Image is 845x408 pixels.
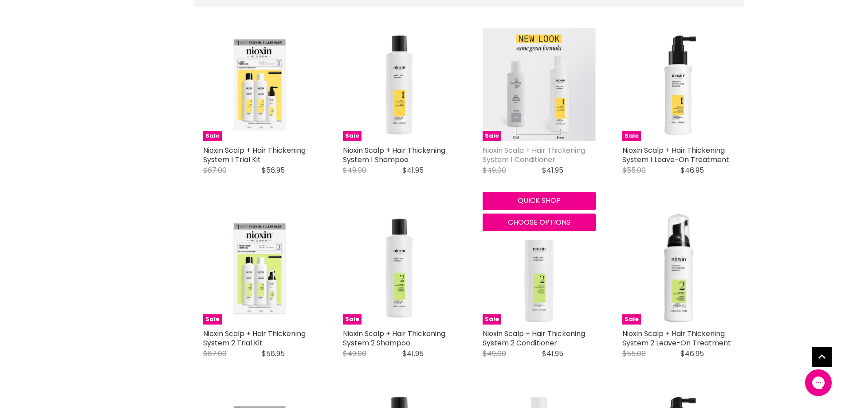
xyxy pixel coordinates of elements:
[203,314,222,325] span: Sale
[483,349,506,359] span: $49.00
[343,145,445,165] a: Nioxin Scalp + Hair Thickening System 1 Shampoo
[483,314,501,325] span: Sale
[622,329,731,348] a: Nioxin Scalp + Hair Thickening System 2 Leave-On Treatment
[203,28,316,141] a: Nioxin Scalp + Hair Thickening System 1 Trial Kit Nioxin Scalp + Hair Thickening System 1 Trial K...
[262,349,285,359] span: $56.95
[622,28,735,141] a: Nioxin Scalp + Hair Thickening System 1 Leave-On Treatment Nioxin Scalp + Hair Thickening System ...
[483,192,596,210] button: Quick shop
[622,211,735,325] a: Nioxin Scalp + Hair Thickening System 2 Leave-On Treatment Nioxin Scalp + Hair Thickening System ...
[622,131,641,141] span: Sale
[343,349,366,359] span: $49.00
[343,314,362,325] span: Sale
[483,211,596,325] a: Nioxin Scalp + Hair Thickening System 2 Conditioner Nioxin Scalp + Hair Thickening System 2 Condi...
[622,145,729,165] a: Nioxin Scalp + Hair Thickening System 1 Leave-On Treatment
[343,211,456,325] a: Nioxin Scalp + Hair Thickening System 2 Shampoo Nioxin Scalp + Hair Thickening System 2 Shampoo Sale
[483,145,585,165] a: Nioxin Scalp + Hair Thickening System 1 Conditioner
[483,165,506,175] span: $49.00
[680,349,704,359] span: $46.95
[483,329,585,348] a: Nioxin Scalp + Hair Thickening System 2 Conditioner
[343,329,445,348] a: Nioxin Scalp + Hair Thickening System 2 Shampoo
[483,211,596,325] img: Nioxin Scalp + Hair Thickening System 2 Conditioner
[680,165,704,175] span: $46.95
[203,329,306,348] a: Nioxin Scalp + Hair Thickening System 2 Trial Kit
[343,211,456,325] img: Nioxin Scalp + Hair Thickening System 2 Shampoo
[203,145,306,165] a: Nioxin Scalp + Hair Thickening System 1 Trial Kit
[262,165,285,175] span: $56.95
[508,217,570,227] span: Choose options
[542,165,563,175] span: $41.95
[203,131,222,141] span: Sale
[483,28,596,141] img: Nioxin Scalp + Hair Thickening System 1 Conditioner
[483,214,596,231] button: Choose options
[343,131,362,141] span: Sale
[542,349,563,359] span: $41.95
[622,349,646,359] span: $55.00
[203,165,227,175] span: $67.00
[343,165,366,175] span: $49.00
[402,349,424,359] span: $41.95
[622,165,646,175] span: $55.00
[402,165,424,175] span: $41.95
[203,211,316,325] a: Nioxin Scalp + Hair Thickening System 2 Trial Kit Nioxin Scalp + Hair Thickening System 2 Trial K...
[483,28,596,141] a: Nioxin Scalp + Hair Thickening System 1 Conditioner Nioxin Scalp + Hair Thickening System 1 Condi...
[343,28,456,141] a: Nioxin Scalp + Hair Thickening System 1 Shampoo Nioxin Scalp + Hair Thickening System 1 Shampoo Sale
[622,211,735,325] img: Nioxin Scalp + Hair Thickening System 2 Leave-On Treatment
[203,349,227,359] span: $67.00
[801,366,836,399] iframe: Gorgias live chat messenger
[483,131,501,141] span: Sale
[203,28,316,141] img: Nioxin Scalp + Hair Thickening System 1 Trial Kit
[622,314,641,325] span: Sale
[203,211,316,325] img: Nioxin Scalp + Hair Thickening System 2 Trial Kit
[622,28,735,141] img: Nioxin Scalp + Hair Thickening System 1 Leave-On Treatment
[343,28,456,141] img: Nioxin Scalp + Hair Thickening System 1 Shampoo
